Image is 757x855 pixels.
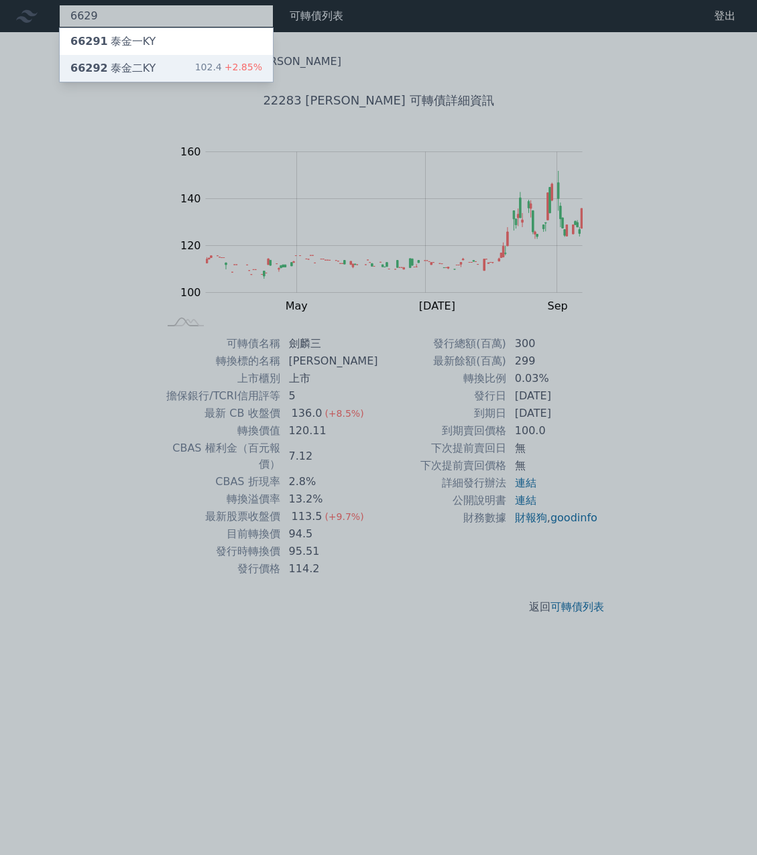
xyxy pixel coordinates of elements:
span: +2.85% [222,62,262,72]
a: 66291泰金一KY [60,28,273,55]
div: 泰金一KY [70,34,156,50]
a: 66292泰金二KY 102.4+2.85% [60,55,273,82]
span: 66291 [70,35,108,48]
div: 102.4 [195,60,262,76]
div: 泰金二KY [70,60,156,76]
span: 66292 [70,62,108,74]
